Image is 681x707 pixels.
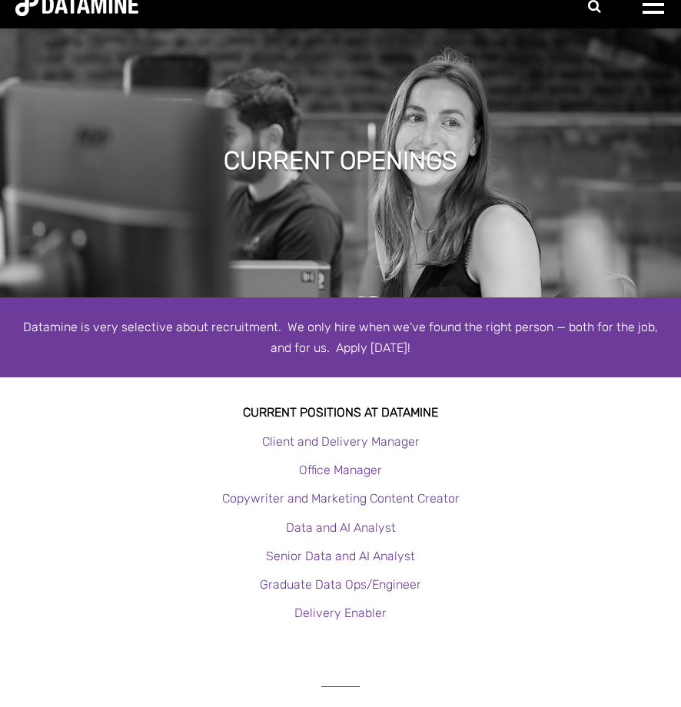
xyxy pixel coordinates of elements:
[286,520,396,535] a: Data and AI Analyst
[15,317,666,358] div: Datamine is very selective about recruitment. We only hire when we've found the right person — bo...
[243,405,438,420] strong: Current Positions at datamine
[266,549,415,563] a: Senior Data and AI Analyst
[260,577,421,592] a: Graduate Data Ops/Engineer
[299,463,382,477] a: Office Manager
[262,434,420,449] a: Client and Delivery Manager
[222,491,460,506] a: Copywriter and Marketing Content Creator
[224,144,457,178] h1: Current Openings
[294,606,387,620] a: Delivery Enabler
